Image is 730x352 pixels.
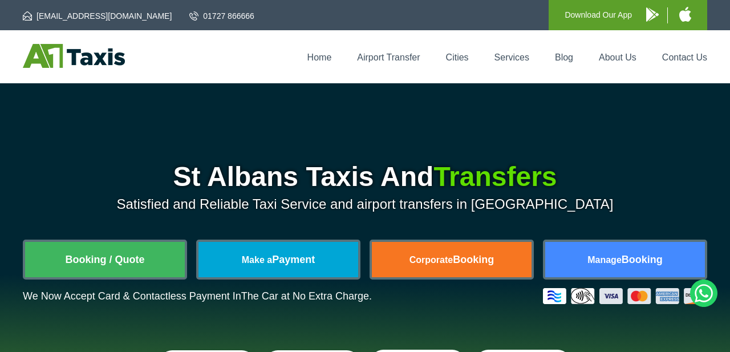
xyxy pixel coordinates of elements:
img: A1 Taxis St Albans LTD [23,44,125,68]
a: ManageBooking [545,242,705,277]
img: A1 Taxis iPhone App [679,7,691,22]
a: Contact Us [662,52,707,62]
a: Airport Transfer [357,52,420,62]
a: [EMAIL_ADDRESS][DOMAIN_NAME] [23,10,172,22]
a: Blog [555,52,573,62]
a: 01727 866666 [189,10,254,22]
span: Manage [587,255,622,265]
a: Booking / Quote [25,242,185,277]
span: Corporate [409,255,453,265]
span: The Car at No Extra Charge. [241,290,372,302]
a: Home [307,52,332,62]
a: About Us [599,52,636,62]
h1: St Albans Taxis And [23,163,707,191]
p: Download Our App [565,8,632,22]
a: Make aPayment [198,242,358,277]
a: CorporateBooking [372,242,532,277]
a: Services [494,52,529,62]
span: Make a [242,255,272,265]
img: A1 Taxis Android App [646,7,659,22]
a: Cities [446,52,469,62]
img: Credit And Debit Cards [543,288,707,304]
span: Transfers [433,161,557,192]
p: We Now Accept Card & Contactless Payment In [23,290,372,302]
p: Satisfied and Reliable Taxi Service and airport transfers in [GEOGRAPHIC_DATA] [23,196,707,212]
